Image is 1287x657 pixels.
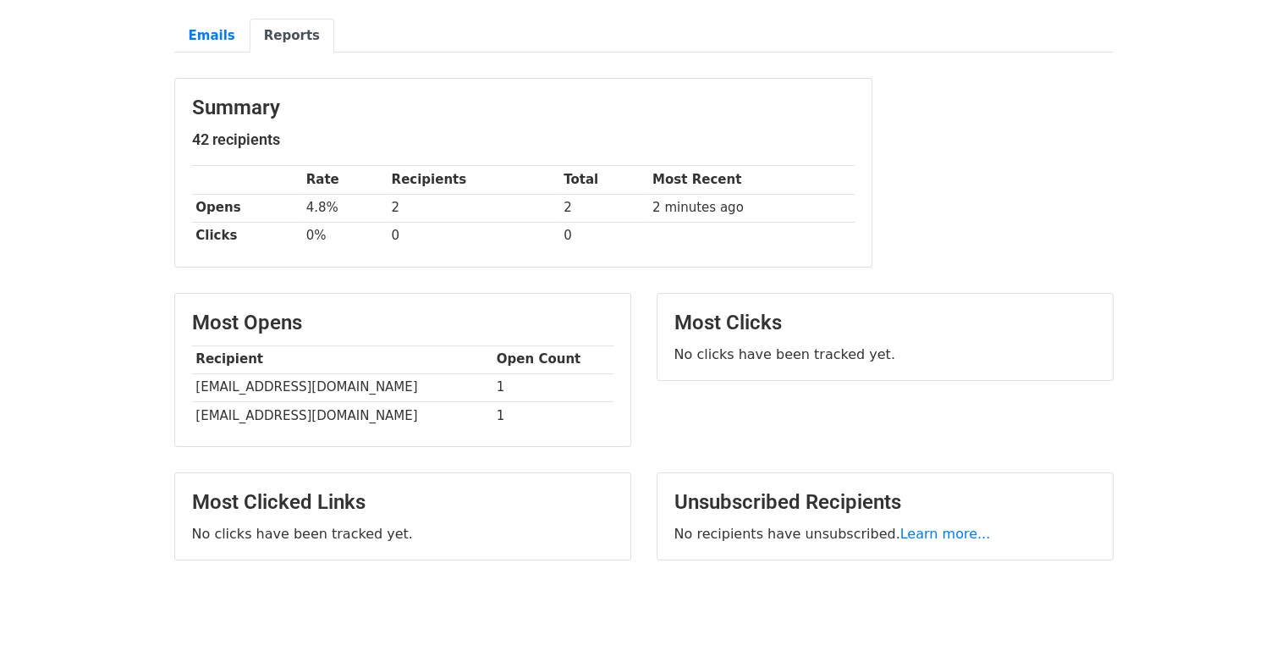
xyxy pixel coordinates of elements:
[192,222,302,250] th: Clicks
[250,19,334,53] a: Reports
[492,373,613,401] td: 1
[674,525,1096,543] p: No recipients have unsubscribed.
[192,345,492,373] th: Recipient
[1202,576,1287,657] iframe: Chat Widget
[192,490,613,515] h3: Most Clicked Links
[302,166,388,194] th: Rate
[302,194,388,222] td: 4.8%
[559,194,648,222] td: 2
[388,194,560,222] td: 2
[900,526,991,542] a: Learn more...
[674,311,1096,335] h3: Most Clicks
[192,401,492,429] td: [EMAIL_ADDRESS][DOMAIN_NAME]
[648,166,854,194] th: Most Recent
[492,345,613,373] th: Open Count
[192,311,613,335] h3: Most Opens
[674,490,1096,515] h3: Unsubscribed Recipients
[302,222,388,250] td: 0%
[648,194,854,222] td: 2 minutes ago
[674,345,1096,363] p: No clicks have been tracked yet.
[388,222,560,250] td: 0
[192,130,855,149] h5: 42 recipients
[174,19,250,53] a: Emails
[559,222,648,250] td: 0
[192,194,302,222] th: Opens
[192,373,492,401] td: [EMAIL_ADDRESS][DOMAIN_NAME]
[492,401,613,429] td: 1
[192,96,855,120] h3: Summary
[559,166,648,194] th: Total
[388,166,560,194] th: Recipients
[192,525,613,543] p: No clicks have been tracked yet.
